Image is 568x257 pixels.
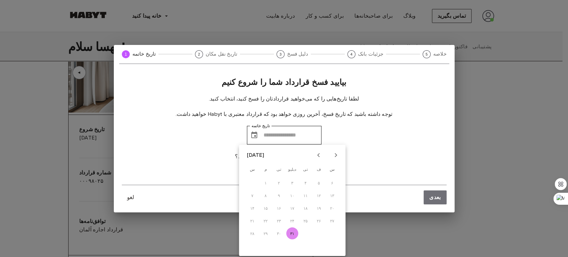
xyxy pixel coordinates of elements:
text: 4 [350,52,352,56]
font: توجه داشته باشید که تاریخ فسخ، آخرین روزی خواهد بود که قرارداد معتبری با Habyt خواهید داشت. [176,111,392,117]
font: لغو [127,194,134,200]
button: ماه قبل [313,149,324,161]
font: تی [303,167,308,172]
font: خلاصه [433,51,447,57]
font: س [250,167,255,172]
button: ماه آینده [330,149,341,161]
font: م [265,167,267,172]
font: بیایید فسخ قرارداد شما را شروع کنیم [222,77,346,87]
font: تاریخ خاتمه [252,123,270,128]
font: جزئیات بانک [358,51,384,57]
text: 5 [426,52,428,56]
button: تاریخ را انتخاب کنید [248,128,261,142]
span: جمعه [313,163,325,176]
font: تاریخ مناسبی برای پایان همکاری پیدا نکردید؟ [235,153,333,159]
text: 3 [280,52,282,56]
span: سه‌شنبه [273,163,285,176]
font: دلیل فسخ [287,51,308,57]
span: دوشنبه [260,163,272,176]
button: لغو [122,191,140,204]
font: ۳۱ [290,231,294,236]
span: چهارشنبه [286,163,298,176]
font: ف [317,167,321,172]
text: 2 [198,52,200,56]
span: یکشنبه [246,163,258,176]
span: پنجشنبه [299,163,311,176]
font: دبلیو [288,167,296,172]
font: س [330,167,335,172]
font: تاریخ خاتمه [132,51,156,57]
span: شنبه [326,163,338,176]
font: [DATE] [247,152,264,158]
font: لطفا تاریخ‌هایی را که می‌خواهید قراردادتان را فسخ کنید، انتخاب کنید. [209,96,359,102]
font: تاریخ نقل مکان [206,51,237,57]
text: 1 [124,52,127,57]
font: تی [277,167,281,172]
